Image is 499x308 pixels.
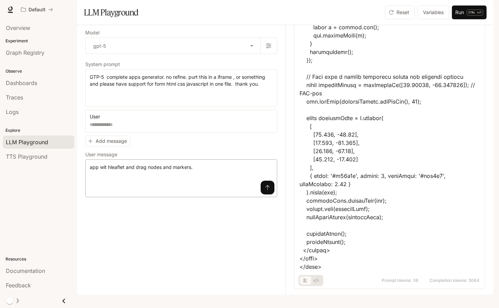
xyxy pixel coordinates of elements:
button: Variables [417,6,449,19]
span: 36 [413,278,419,283]
p: gpt-5 [93,42,106,50]
span: Completion tokens: [430,278,467,283]
p: System prompt [85,62,120,67]
button: Reset [385,6,415,19]
button: RunCTRL +⏎ [452,6,487,19]
span: Prompt tokens: [382,278,412,283]
p: User message [85,152,117,157]
p: CTRL + [468,10,479,14]
div: basic tabs example [300,275,322,286]
p: ⏎ [467,10,483,15]
div: gpt-5 [86,38,260,54]
span: 5064 [469,278,479,283]
button: All workspaces [18,3,56,17]
button: User [88,111,109,122]
p: Model [85,30,99,35]
button: Add message [85,136,130,147]
h1: LLM Playground [84,6,139,19]
p: Default [29,7,45,13]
